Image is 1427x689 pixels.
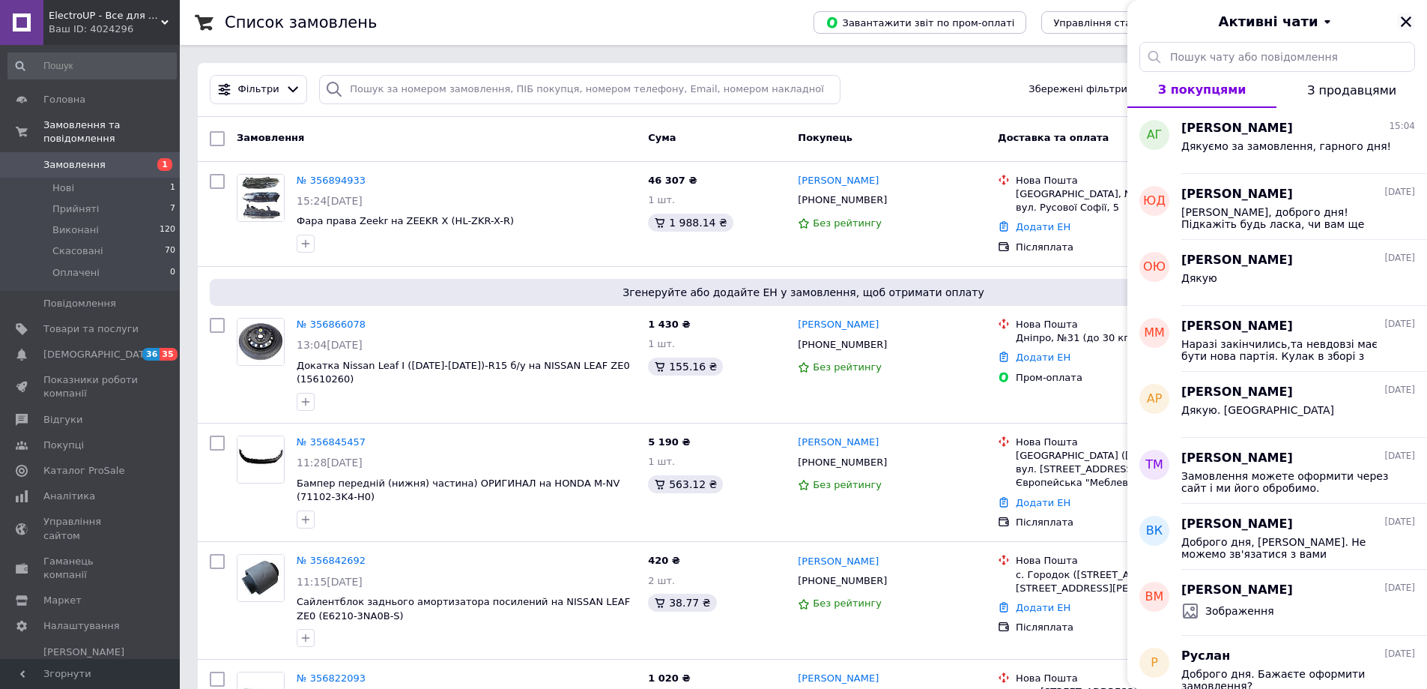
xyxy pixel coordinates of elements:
[1127,174,1427,240] button: ЮД[PERSON_NAME][DATE][PERSON_NAME], доброго дня! Підкажіть будь ласка, чи вам ще актуальна до зам...
[297,175,366,186] a: № 356894933
[237,175,284,221] img: Фото товару
[297,215,514,226] a: Фара права Zeekr на ZEEKR X (HL-ZKR-X-R)
[1218,12,1318,31] span: Активні чати
[1181,140,1391,152] span: Дякуємо за замовлення, гарного дня!
[1016,621,1225,634] div: Післяплата
[795,571,890,591] div: [PHONE_NUMBER]
[1016,187,1225,214] div: [GEOGRAPHIC_DATA], №280 (до 30 кг): вул. Русової Софії, 5
[170,181,175,195] span: 1
[43,439,84,452] span: Покупці
[216,285,1391,300] span: Згенеруйте або додайте ЕН у замовлення, щоб отримати оплату
[297,457,363,469] span: 11:28[DATE]
[157,158,172,171] span: 1
[1053,17,1168,28] span: Управління статусами
[43,464,124,478] span: Каталог ProSale
[1127,306,1427,372] button: ММ[PERSON_NAME][DATE]Наразі закінчились,та невдовзі має бути нова партія. Кулак в зборі з ступице...
[813,598,882,609] span: Без рейтингу
[648,338,675,349] span: 1 шт.
[648,456,675,467] span: 1 шт.
[795,453,890,472] div: [PHONE_NUMBER]
[43,594,82,607] span: Маркет
[237,318,285,366] a: Фото товару
[1127,504,1427,570] button: ВК[PERSON_NAME][DATE]Доброго дня, [PERSON_NAME]. Не можемо зв'язатися з вами телефоном. Підкажіть...
[297,673,366,684] a: № 356822093
[1384,516,1415,529] span: [DATE]
[297,436,366,448] a: № 356845457
[1147,391,1163,408] span: АР
[1181,450,1293,467] span: [PERSON_NAME]
[813,479,882,490] span: Без рейтингу
[237,174,285,222] a: Фото товару
[1181,272,1217,284] span: Дякую
[1016,672,1225,685] div: Нова Пошта
[648,132,676,143] span: Cума
[1151,655,1158,672] span: Р
[1127,240,1427,306] button: ОЮ[PERSON_NAME][DATE]Дякую
[1016,221,1070,232] a: Додати ЕН
[1127,570,1427,636] button: ВМ[PERSON_NAME][DATE]Зображення
[297,360,630,385] a: Докатка Nissan Leaf I ([DATE]-[DATE])-R15 б/у на NISSAN LEAF ZE0 (15610260)
[648,594,716,612] div: 38.77 ₴
[1146,523,1163,540] span: ВК
[648,575,675,586] span: 2 шт.
[43,413,82,427] span: Відгуки
[142,348,160,361] span: 36
[43,646,139,687] span: [PERSON_NAME] та рахунки
[297,596,630,622] span: Сайлентблок заднього амортизатора посилений на NISSAN LEAF ZE0 (E6210-3NA0B-S)
[1181,648,1230,665] span: Руслан
[43,158,106,172] span: Замовлення
[43,118,180,145] span: Замовлення та повідомлення
[7,52,177,79] input: Пошук
[1181,120,1293,137] span: [PERSON_NAME]
[1016,497,1070,508] a: Додати ЕН
[52,266,100,280] span: Оплачені
[1384,186,1415,199] span: [DATE]
[1181,318,1293,335] span: [PERSON_NAME]
[165,244,175,258] span: 70
[1139,42,1415,72] input: Пошук чату або повідомлення
[798,672,879,686] a: [PERSON_NAME]
[1147,127,1163,144] span: АГ
[49,9,161,22] span: ElectroUP - Все для електромобілів
[1384,318,1415,331] span: [DATE]
[1016,241,1225,254] div: Післяплата
[1181,252,1293,269] span: [PERSON_NAME]
[49,22,180,36] div: Ваш ID: 4024296
[648,358,723,376] div: 155.16 ₴
[795,190,890,210] div: [PHONE_NUMBER]
[237,436,284,483] img: Фото товару
[237,132,304,143] span: Замовлення
[1181,470,1394,494] span: Замовлення можете оформити через сайт і ми його обробимо.
[1016,331,1225,345] div: Дніпро, №31 (до 30 кг): вул. Робоча, 89
[1028,82,1130,97] span: Збережені фільтри:
[160,223,175,237] span: 120
[1384,384,1415,397] span: [DATE]
[297,195,363,207] span: 15:24[DATE]
[648,319,690,330] span: 1 430 ₴
[1181,338,1394,362] span: Наразі закінчились,та невдовзі має бути нова партія. Кулак в зборі з ступицею по вартості 7800грн
[43,93,85,106] span: Головна
[1397,13,1415,31] button: Закрити
[1016,174,1225,187] div: Нова Пошта
[1041,11,1180,34] button: Управління статусами
[237,555,284,601] img: Фото товару
[1143,259,1166,276] span: ОЮ
[43,619,120,633] span: Налаштування
[237,436,285,484] a: Фото товару
[1389,120,1415,133] span: 15:04
[1016,516,1225,529] div: Післяплата
[1016,352,1070,363] a: Додати ЕН
[1016,371,1225,385] div: Пром-оплата
[1276,72,1427,108] button: З продавцями
[1181,582,1293,599] span: [PERSON_NAME]
[648,673,690,684] span: 1 020 ₴
[1016,602,1070,613] a: Додати ЕН
[1384,582,1415,595] span: [DATE]
[1181,384,1293,401] span: [PERSON_NAME]
[1307,83,1396,97] span: З продавцями
[648,436,690,448] span: 5 190 ₴
[1181,536,1394,560] span: Доброго дня, [PERSON_NAME]. Не можемо зв'язатися з вами телефоном. Підкажіть будь ласка, що не та...
[1127,372,1427,438] button: АР[PERSON_NAME][DATE]Дякую. [GEOGRAPHIC_DATA]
